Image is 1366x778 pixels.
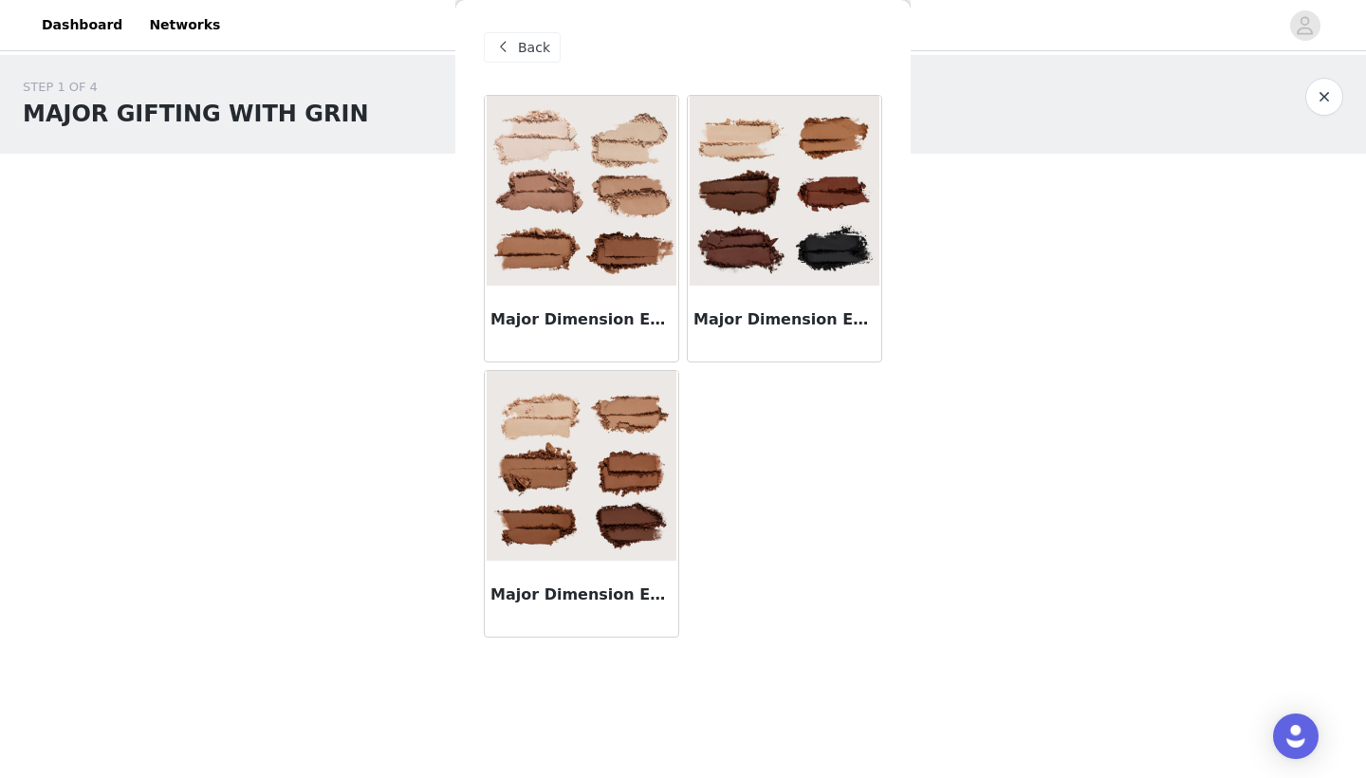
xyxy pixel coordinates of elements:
img: Major Dimension Essential Artistry Edit Eyeshadow Palette - Deep [690,96,879,286]
h1: MAJOR GIFTING WITH GRIN [23,97,369,131]
h3: Major Dimension Essential Artistry Edit Eyeshadow Palette - Medium [490,583,673,606]
span: Back [518,38,550,58]
a: Dashboard [30,4,134,46]
div: avatar [1296,10,1314,41]
img: Major Dimension Essential Artistry Edit Eyeshadow Palette - Medium [487,371,676,561]
h3: Major Dimension Essential Artistry Edit Eyeshadow Palette - Light [490,308,673,331]
div: STEP 1 OF 4 [23,78,369,97]
a: Networks [138,4,231,46]
img: Major Dimension Essential Artistry Edit Eyeshadow Palette - Light [487,96,676,286]
div: Open Intercom Messenger [1273,713,1319,759]
h3: Major Dimension Essential Artistry Edit Eyeshadow Palette - Deep [693,308,876,331]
